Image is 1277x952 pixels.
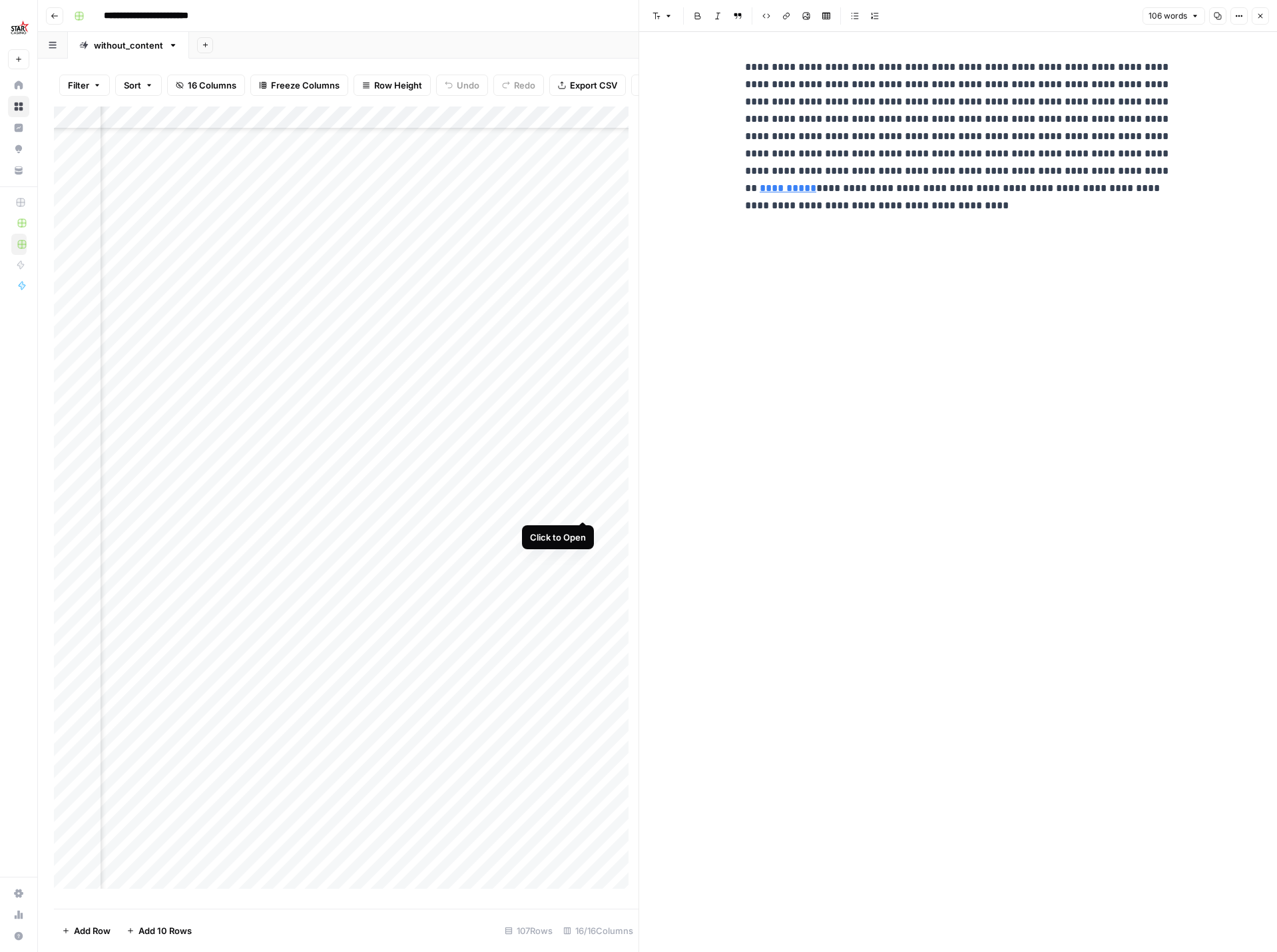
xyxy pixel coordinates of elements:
div: Click to Open [530,531,586,544]
div: 107 Rows [499,920,558,941]
button: 16 Columns [167,75,245,96]
img: Starcasino Logo [8,15,32,39]
span: 106 words [1149,10,1187,22]
button: 106 words [1143,7,1205,25]
button: Undo [436,75,488,96]
button: Filter [59,75,110,96]
button: Export CSV [549,75,626,96]
a: Home [8,75,29,96]
a: Settings [8,883,29,904]
span: Redo [514,79,535,92]
a: Browse [8,96,29,117]
a: Insights [8,117,29,138]
button: Workspace: Starcasino [8,11,29,44]
button: Help + Support [8,925,29,947]
button: Add Row [54,920,119,941]
a: Your Data [8,160,29,181]
button: Sort [115,75,162,96]
a: Usage [8,904,29,925]
button: Add 10 Rows [119,920,200,941]
span: 16 Columns [188,79,236,92]
span: Freeze Columns [271,79,340,92]
button: Redo [493,75,544,96]
div: 16/16 Columns [558,920,638,941]
a: without_content [68,32,189,59]
a: Opportunities [8,138,29,160]
span: Sort [124,79,141,92]
span: Row Height [374,79,422,92]
button: Freeze Columns [250,75,348,96]
span: Add Row [74,924,111,937]
span: Export CSV [570,79,617,92]
span: Filter [68,79,89,92]
button: Row Height [354,75,431,96]
span: Add 10 Rows [138,924,192,937]
span: Undo [457,79,479,92]
div: without_content [94,39,163,52]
